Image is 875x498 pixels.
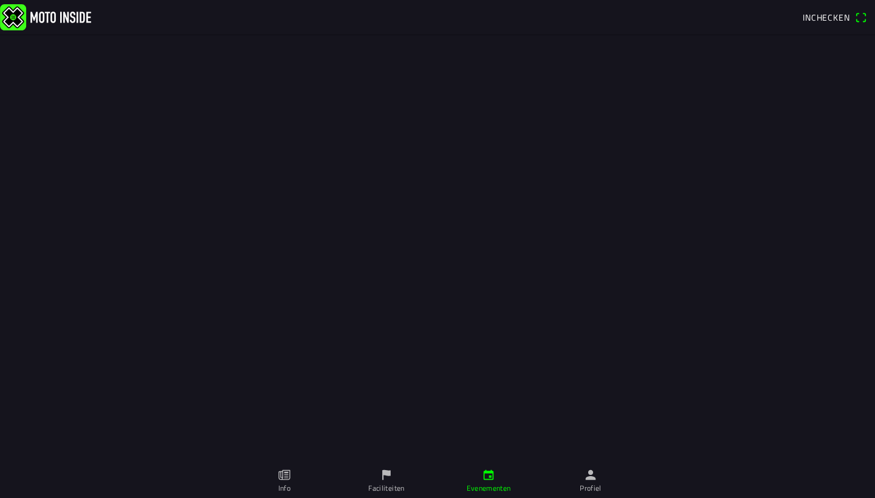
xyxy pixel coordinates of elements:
[467,483,511,494] ion-label: Evenementen
[797,7,873,27] a: Incheckenqr scanner
[482,468,495,482] ion-icon: calendar
[278,483,290,494] ion-label: Info
[278,468,291,482] ion-icon: paper
[368,483,404,494] ion-label: Faciliteiten
[380,468,393,482] ion-icon: flag
[584,468,597,482] ion-icon: person
[803,11,850,24] span: Inchecken
[580,483,602,494] ion-label: Profiel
